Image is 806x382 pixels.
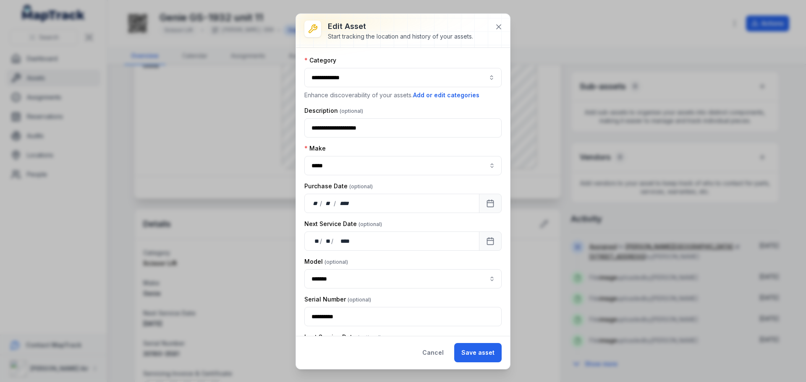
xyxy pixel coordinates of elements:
[413,91,480,100] button: Add or edit categories
[331,237,334,245] div: /
[311,199,320,208] div: day,
[320,199,323,208] div: /
[304,156,502,175] input: asset-edit:cf[9e2fc107-2520-4a87-af5f-f70990c66785]-label
[328,21,473,32] h3: Edit asset
[304,144,326,153] label: Make
[337,199,352,208] div: year,
[334,199,337,208] div: /
[304,295,371,304] label: Serial Number
[320,237,323,245] div: /
[304,56,336,65] label: Category
[304,107,363,115] label: Description
[454,343,502,362] button: Save asset
[415,343,451,362] button: Cancel
[304,269,502,288] input: asset-edit:cf[15485646-641d-4018-a890-10f5a66d77ec]-label
[323,237,331,245] div: month,
[304,91,502,100] p: Enhance discoverability of your assets.
[323,199,334,208] div: month,
[479,194,502,213] button: Calendar
[304,220,382,228] label: Next Service Date
[328,32,473,41] div: Start tracking the location and history of your assets.
[311,237,320,245] div: day,
[304,257,348,266] label: Model
[304,182,373,190] label: Purchase Date
[479,231,502,251] button: Calendar
[304,333,381,341] label: Last Service Date
[334,237,350,245] div: year,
